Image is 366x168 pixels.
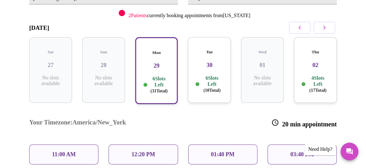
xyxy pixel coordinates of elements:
h3: 30 [193,62,226,69]
p: currently booking appointments from [US_STATE] [128,13,250,18]
h5: Sun [87,50,120,55]
p: No slots available [34,75,67,86]
span: ( 10 Total) [203,88,221,93]
p: 6 Slots Left [201,75,223,93]
h3: Your Timezone: America/New_York [29,119,126,128]
p: 11:00 AM [52,151,76,158]
p: No slots available [87,75,120,86]
h5: Tue [193,50,226,55]
p: 12:20 PM [131,151,155,158]
h3: 29 [141,62,172,69]
span: 2 Patients [128,13,147,18]
h3: 20 min appointment [271,119,337,128]
h3: 02 [299,62,332,69]
h3: [DATE] [29,24,49,31]
button: Messages [341,143,358,160]
p: 4 Slots Left [307,75,329,93]
h3: 27 [34,62,67,69]
h5: Thu [299,50,332,55]
p: 6 Slots Left [149,76,170,94]
h3: 01 [246,62,279,69]
p: 03:40 PM [290,151,314,158]
h5: Sat [34,50,67,55]
div: Need Help? [305,143,336,155]
h5: Mon [141,50,172,55]
p: 01:40 PM [211,151,234,158]
p: No slots available [246,75,279,86]
span: ( 31 Total) [150,89,168,93]
span: ( 17 Total) [309,88,327,93]
h5: Wed [246,50,279,55]
h3: 28 [87,62,120,69]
